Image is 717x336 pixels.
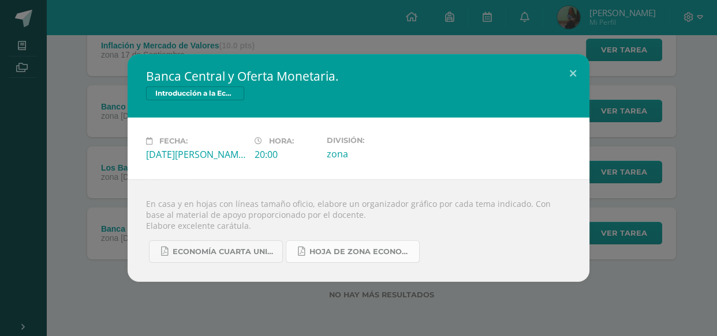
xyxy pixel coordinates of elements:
[327,148,426,160] div: zona
[149,240,283,263] a: ECONOMÍA CUARTA UNIDAD.pdf
[286,240,420,263] a: Hoja de Zona Economía.pdf
[309,247,413,256] span: Hoja de Zona Economía.pdf
[146,68,571,84] h2: Banca Central y Oferta Monetaria.
[269,137,294,145] span: Hora:
[557,54,589,93] button: Close (Esc)
[159,137,188,145] span: Fecha:
[327,136,426,145] label: División:
[128,179,589,282] div: En casa y en hojas con líneas tamaño oficio, elabore un organizador gráfico por cada tema indicad...
[255,148,318,161] div: 20:00
[173,247,277,256] span: ECONOMÍA CUARTA UNIDAD.pdf
[146,148,245,161] div: [DATE][PERSON_NAME]
[146,86,244,100] span: Introducción a la Economía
